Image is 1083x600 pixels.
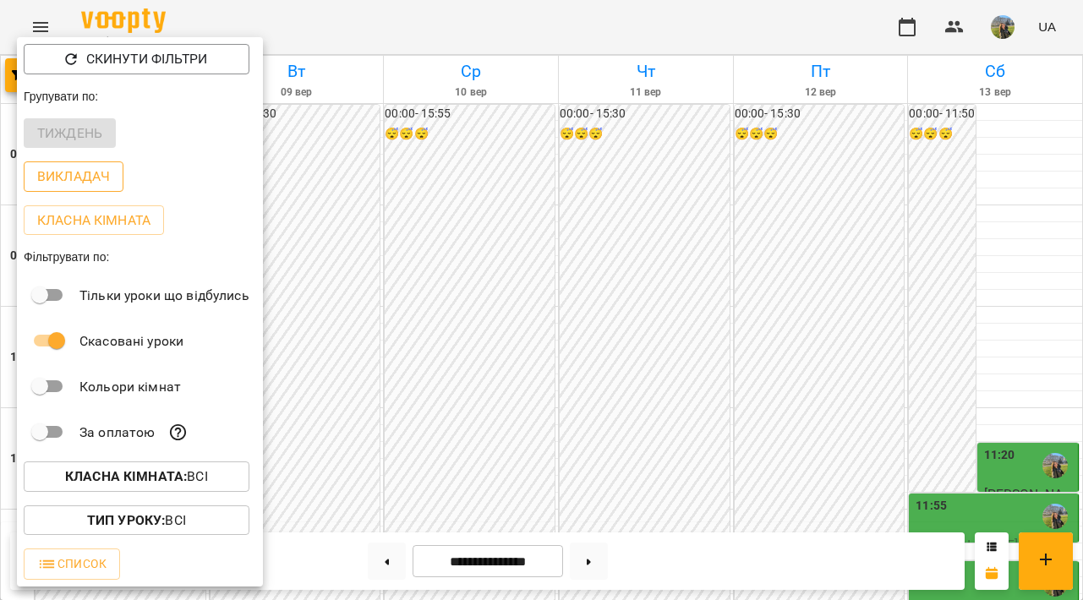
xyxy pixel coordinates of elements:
[24,44,249,74] button: Скинути фільтри
[24,505,249,536] button: Тип Уроку:Всі
[86,49,207,69] p: Скинути фільтри
[17,242,263,272] div: Фільтрувати по:
[24,461,249,492] button: Класна кімната:Всі
[65,466,208,487] p: Всі
[24,205,164,236] button: Класна кімната
[37,210,150,231] p: Класна кімната
[87,512,165,528] b: Тип Уроку :
[79,331,183,352] p: Скасовані уроки
[37,166,110,187] p: Викладач
[87,510,186,531] p: Всі
[37,554,107,574] span: Список
[24,548,120,579] button: Список
[65,468,187,484] b: Класна кімната :
[79,423,155,443] p: За оплатою
[79,286,249,306] p: Тільки уроки що відбулись
[17,81,263,112] div: Групувати по:
[24,161,123,192] button: Викладач
[79,377,181,397] p: Кольори кімнат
